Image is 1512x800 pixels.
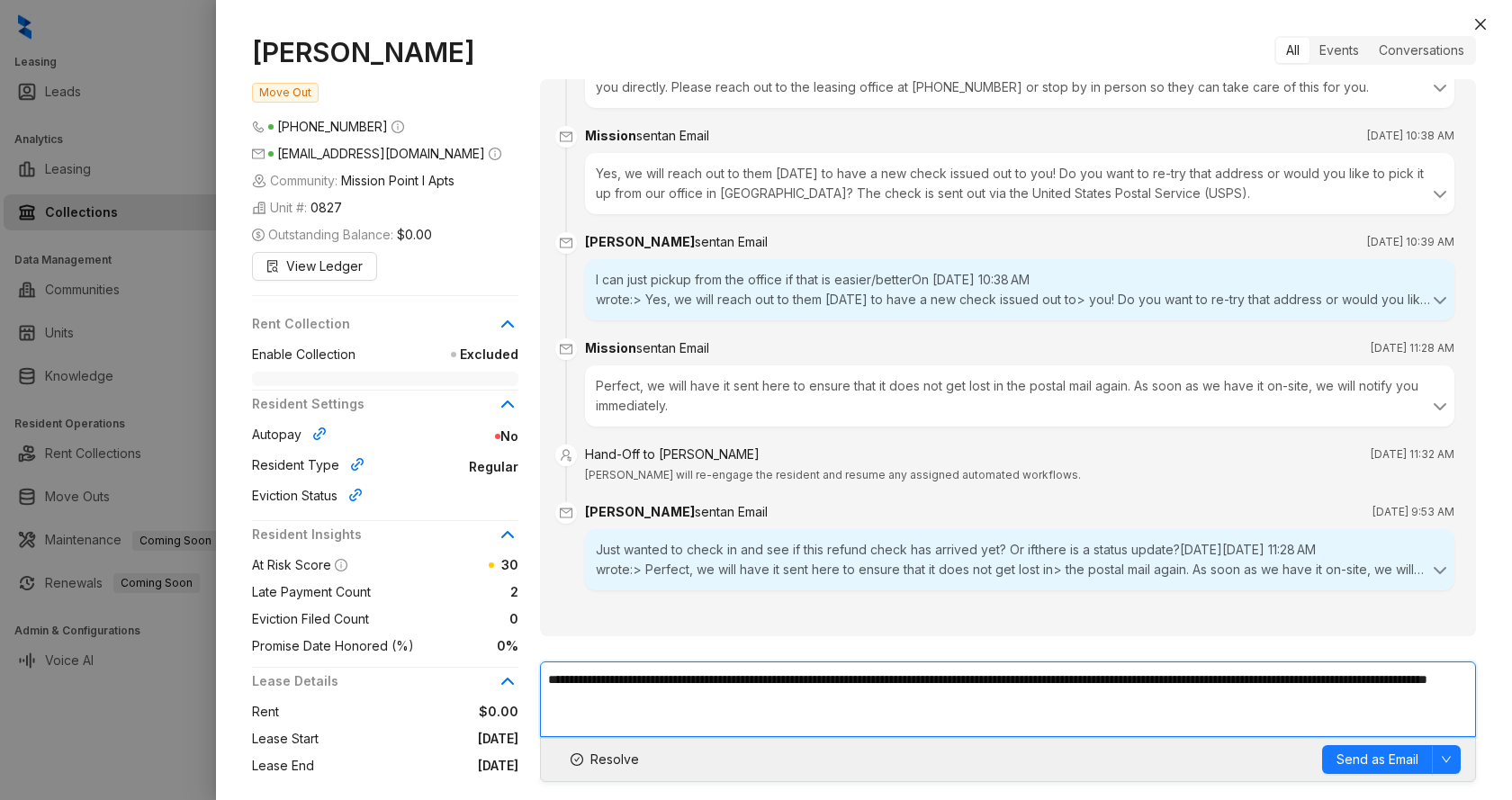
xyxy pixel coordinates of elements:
span: Outstanding Balance: [252,225,432,245]
span: No [334,427,518,446]
span: $0.00 [279,702,518,722]
div: Perfect, we will have it sent here to ensure that it does not get lost in the postal mail again. ... [596,376,1444,416]
div: Events [1309,38,1369,63]
span: Enable Collection [252,345,355,364]
span: Mission Point I Apts [341,171,454,191]
span: View Ledger [286,256,363,276]
span: 0 [369,609,518,629]
span: [DATE] 9:53 AM [1372,503,1454,521]
span: [PERSON_NAME] will re-engage the resident and resume any assigned automated workflows. [585,468,1081,481]
img: building-icon [252,174,266,188]
span: file-search [266,260,279,273]
span: mail [555,232,577,254]
span: Move Out [252,83,319,103]
div: Lease Details [252,671,518,702]
div: Rent Collection [252,314,518,345]
span: phone [252,121,265,133]
div: wrote:> Yes, we will reach out to them [DATE] to have a new check issued out to> you! Do you want... [596,290,1435,310]
span: down [1441,754,1452,765]
div: Just wanted to check in and see if this refund check has arrived yet? Or ifthere is a status upda... [596,540,1444,580]
span: Promise Date Honored (%) [252,636,414,656]
span: Lease Details [252,671,497,691]
span: $0.00 [397,225,432,245]
span: Eviction Filed Count [252,609,369,629]
span: sent an Email [695,234,768,249]
img: building-icon [252,201,266,215]
button: View Ledger [252,252,377,281]
div: segmented control [1274,36,1476,65]
span: Resident Settings [252,394,497,414]
span: [DATE] 11:32 AM [1371,445,1454,463]
span: 0827 [310,198,342,218]
span: Lease Start [252,729,319,749]
span: sent an Email [695,504,768,519]
div: Mission [585,338,709,358]
span: [PHONE_NUMBER] [277,119,388,134]
div: [PERSON_NAME] [585,502,768,522]
div: Conversations [1369,38,1474,63]
span: Regular [372,457,518,477]
div: Yes, we will reach out to them [DATE] to have a new check issued out to you! Do you want to re-tr... [596,164,1444,203]
span: Send as Email [1336,750,1418,769]
div: Resident Settings [252,394,518,425]
h1: [PERSON_NAME] [252,36,518,68]
span: Unit #: [252,198,342,218]
span: info-circle [391,121,404,133]
span: mail [555,338,577,360]
div: Autopay [252,425,334,448]
span: [DATE] [314,756,518,776]
span: info-circle [489,148,501,160]
span: At Risk Score [252,557,331,572]
span: 0% [414,636,518,656]
span: Rent Collection [252,314,497,334]
span: info-circle [335,559,347,571]
button: Resolve [555,745,654,774]
button: Send as Email [1322,745,1433,774]
div: [PERSON_NAME] [585,232,768,252]
div: Resident Insights [252,525,518,555]
span: Lease End [252,756,314,776]
span: sent an Email [636,340,709,355]
span: [DATE] 11:28 AM [1371,339,1454,357]
span: Community: [252,171,454,191]
span: mail [555,126,577,148]
div: I can just pickup from the office if that is easier/betterOn [DATE] 10:38 AM [596,270,1444,310]
span: sent an Email [636,128,709,143]
span: check-circle [571,753,583,766]
span: dollar [252,229,265,241]
div: Eviction Status [252,486,370,509]
span: mail [555,502,577,524]
span: user-switch [555,445,577,466]
span: Resolve [590,750,639,769]
span: Rent [252,702,279,722]
span: close [1473,17,1488,31]
div: All [1276,38,1309,63]
span: [DATE] 10:38 AM [1367,127,1454,145]
span: 2 [371,582,518,602]
span: Resident Insights [252,525,497,544]
span: [DATE] 10:39 AM [1367,233,1454,251]
span: Excluded [355,345,518,364]
div: Mission [585,126,709,146]
button: Close [1470,13,1491,35]
span: 30 [501,557,518,572]
span: mail [252,148,265,160]
div: Resident Type [252,455,372,479]
div: wrote:> Perfect, we will have it sent here to ensure that it does not get lost in> the postal mai... [596,560,1435,580]
span: [EMAIL_ADDRESS][DOMAIN_NAME] [277,146,485,161]
div: Hand-Off to [PERSON_NAME] [585,445,760,464]
span: Late Payment Count [252,582,371,602]
span: [DATE] [319,729,518,749]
